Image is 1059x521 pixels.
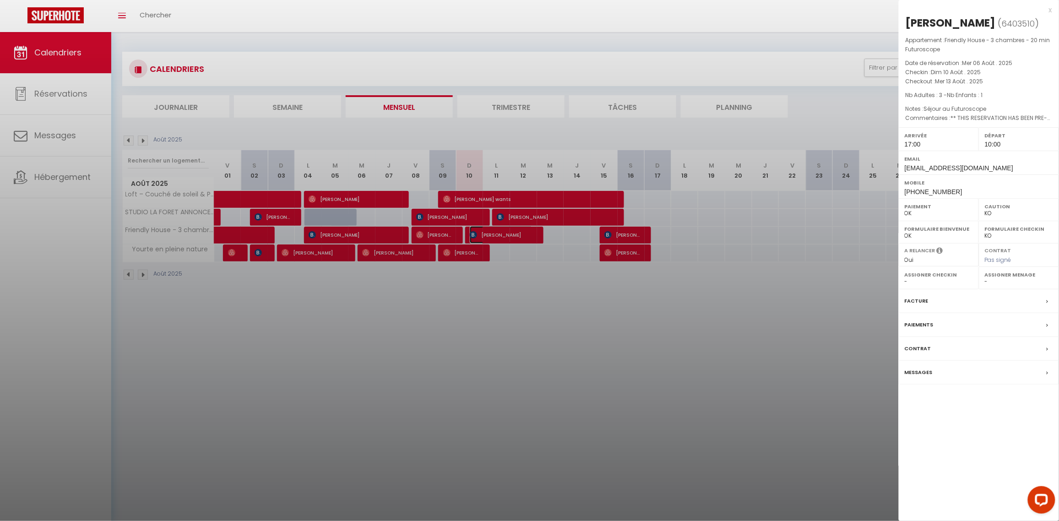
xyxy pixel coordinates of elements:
p: Notes : [906,104,1052,114]
span: [EMAIL_ADDRESS][DOMAIN_NAME] [905,164,1013,172]
p: Date de réservation : [906,59,1052,68]
p: Commentaires : [906,114,1052,123]
label: A relancer [905,247,935,255]
span: 10:00 [985,141,1001,148]
p: Checkin : [906,68,1052,77]
p: Appartement : [906,36,1052,54]
label: Mobile [905,178,1053,187]
span: Mer 13 Août . 2025 [935,77,983,85]
div: x [899,5,1052,16]
label: Arrivée [905,131,973,140]
iframe: LiveChat chat widget [1021,483,1059,521]
label: Assigner Menage [985,270,1053,279]
i: Sélectionner OUI si vous souhaiter envoyer les séquences de messages post-checkout [937,247,943,257]
span: [PHONE_NUMBER] [905,188,962,195]
label: Caution [985,202,1053,211]
span: ( ) [998,17,1039,30]
p: Checkout : [906,77,1052,86]
span: Pas signé [985,256,1011,264]
span: 6403510 [1002,18,1035,29]
span: Séjour au Futuroscope [924,105,987,113]
span: Mer 06 Août . 2025 [962,59,1013,67]
span: Friendly House - 3 chambres - 20 min Futuroscope [906,36,1050,53]
span: 17:00 [905,141,921,148]
label: Email [905,154,1053,163]
span: Nb Adultes : 3 - [906,91,983,99]
label: Formulaire Checkin [985,224,1053,233]
label: Contrat [905,344,931,353]
div: [PERSON_NAME] [906,16,996,30]
label: Paiement [905,202,973,211]
label: Facture [905,296,929,306]
span: Dim 10 Août . 2025 [931,68,981,76]
label: Messages [905,368,933,377]
label: Départ [985,131,1053,140]
label: Paiements [905,320,934,330]
span: Nb Enfants : 1 [947,91,983,99]
label: Assigner Checkin [905,270,973,279]
label: Contrat [985,247,1011,253]
label: Formulaire Bienvenue [905,224,973,233]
